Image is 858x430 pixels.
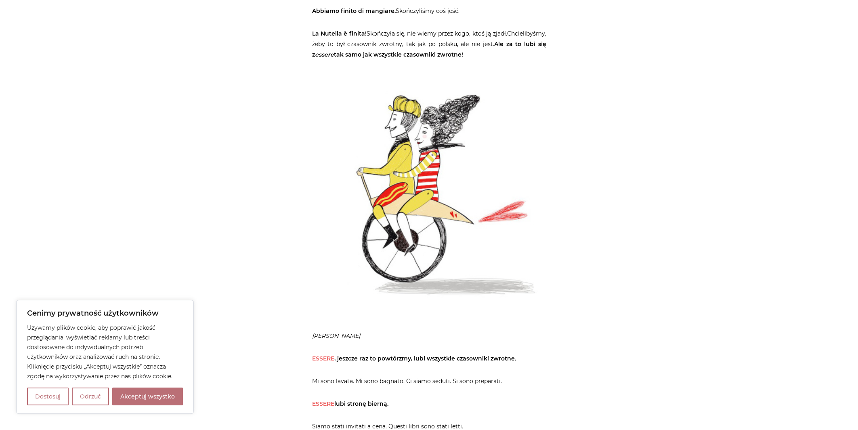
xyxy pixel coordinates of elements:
strong: La Nutella è finita! [312,30,367,37]
p: Skończyła się, nie wiemy przez kogo, ktoś ją zjadł.Chcielibyśmy, żeby to był czasownik zwrotny, t... [312,28,546,60]
em: [PERSON_NAME] [312,332,360,339]
em: essere [315,51,334,58]
strong: lubi stronę bierną. [312,400,388,407]
strong: , jeszcze raz to powtórzmy, lubi wszystkie czasowniki zwrotne. [312,355,516,362]
p: Mi sono lavata. Mi sono bagnato. Ci siamo seduti. Si sono preparati. [312,376,546,386]
span: ESSERE [312,400,334,407]
strong: Ale za to lubi się z tak samo jak wszystkie czasowniki zwrotne! [312,40,546,58]
p: Skończyliśmy coś jeść. [312,6,546,16]
button: Akceptuj wszystko [112,388,183,405]
button: Dostosuj [27,388,69,405]
button: Odrzuć [72,388,109,405]
p: Używamy plików cookie, aby poprawić jakość przeglądania, wyświetlać reklamy lub treści dostosowan... [27,323,183,381]
span: ESSERE [312,355,334,362]
strong: Abbiamo finito di mangiare. [312,7,396,15]
p: Cenimy prywatność użytkowników [27,308,183,318]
